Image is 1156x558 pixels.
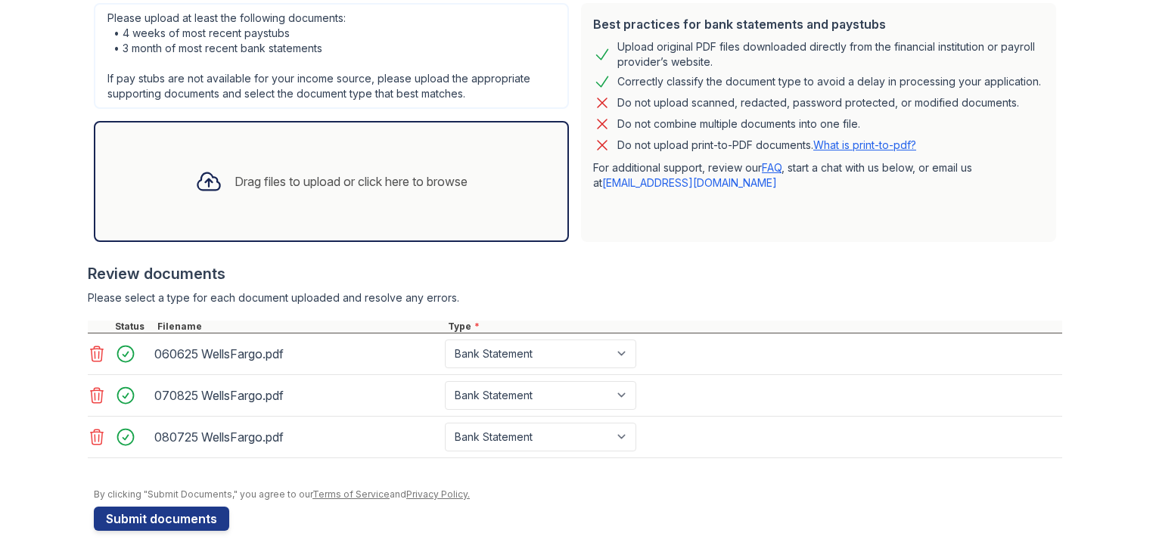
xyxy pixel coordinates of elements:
[154,425,439,449] div: 080725 WellsFargo.pdf
[445,321,1062,333] div: Type
[762,161,782,174] a: FAQ
[94,3,569,109] div: Please upload at least the following documents: • 4 weeks of most recent paystubs • 3 month of mo...
[813,138,916,151] a: What is print-to-pdf?
[617,115,860,133] div: Do not combine multiple documents into one file.
[617,39,1044,70] div: Upload original PDF files downloaded directly from the financial institution or payroll provider’...
[154,383,439,408] div: 070825 WellsFargo.pdf
[235,172,468,191] div: Drag files to upload or click here to browse
[617,73,1041,91] div: Correctly classify the document type to avoid a delay in processing your application.
[312,488,390,500] a: Terms of Service
[154,342,439,366] div: 060625 WellsFargo.pdf
[593,160,1044,191] p: For additional support, review our , start a chat with us below, or email us at
[94,488,1062,501] div: By clicking "Submit Documents," you agree to our and
[593,15,1044,33] div: Best practices for bank statements and paystubs
[406,488,470,500] a: Privacy Policy.
[602,176,777,189] a: [EMAIL_ADDRESS][DOMAIN_NAME]
[154,321,445,333] div: Filename
[94,507,229,531] button: Submit documents
[88,290,1062,305] div: Please select a type for each document uploaded and resolve any errors.
[617,138,916,153] p: Do not upload print-to-PDF documents.
[88,263,1062,284] div: Review documents
[112,321,154,333] div: Status
[617,94,1019,112] div: Do not upload scanned, redacted, password protected, or modified documents.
